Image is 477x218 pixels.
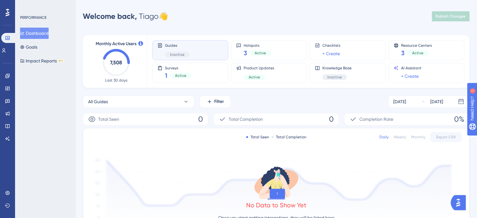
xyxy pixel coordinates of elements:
span: 3 [244,49,247,57]
span: All Guides [88,98,108,105]
span: Total Seen [98,115,119,123]
span: Active [412,51,423,56]
span: Completion Rate [359,115,393,123]
span: AI Assistant [401,66,421,71]
span: Inactive [170,52,184,57]
button: Impact ReportsBETA [20,55,64,66]
div: Total Seen [246,135,269,140]
div: Tiago 👋 [83,11,168,21]
a: + Create [322,50,340,57]
span: Product Updates [244,66,274,71]
span: Welcome back, [83,12,137,21]
button: Export CSV [430,132,462,142]
span: 3 [401,49,405,57]
button: Publish Changes [432,11,469,21]
span: Hotspots [244,43,271,47]
span: Active [175,73,186,78]
div: Weekly [394,135,406,140]
iframe: UserGuiding AI Assistant Launcher [451,193,469,212]
div: Monthly [411,135,425,140]
div: Total Completion [272,135,306,140]
div: Daily [379,135,389,140]
span: 0 [198,114,203,124]
span: Export CSV [436,135,456,140]
span: Filter [214,98,224,105]
span: Last 30 days [105,78,127,83]
div: PERFORMANCE [20,15,46,20]
button: Dashboard [20,28,49,39]
div: [DATE] [430,98,443,105]
span: Need Help? [15,2,39,9]
div: 1 [44,3,45,8]
span: Active [255,51,266,56]
button: Goals [20,41,37,53]
span: Monthly Active Users [96,40,136,48]
span: 0% [454,114,464,124]
span: Total Completion [229,115,263,123]
span: Resource Centers [401,43,432,47]
button: Filter [199,95,231,108]
span: Checklists [322,43,340,48]
div: No Data to Show Yet [246,201,306,210]
span: Inactive [327,75,342,80]
div: [DATE] [393,98,406,105]
div: BETA [58,59,64,62]
span: Surveys [165,66,191,70]
span: 1 [165,71,167,80]
span: Active [249,75,260,80]
span: Knowledge Base [322,66,352,71]
span: Publish Changes [436,14,466,19]
text: 7,508 [110,60,122,66]
button: All Guides [83,95,194,108]
span: Guides [165,43,189,48]
span: 0 [329,114,334,124]
a: + Create [401,72,419,80]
